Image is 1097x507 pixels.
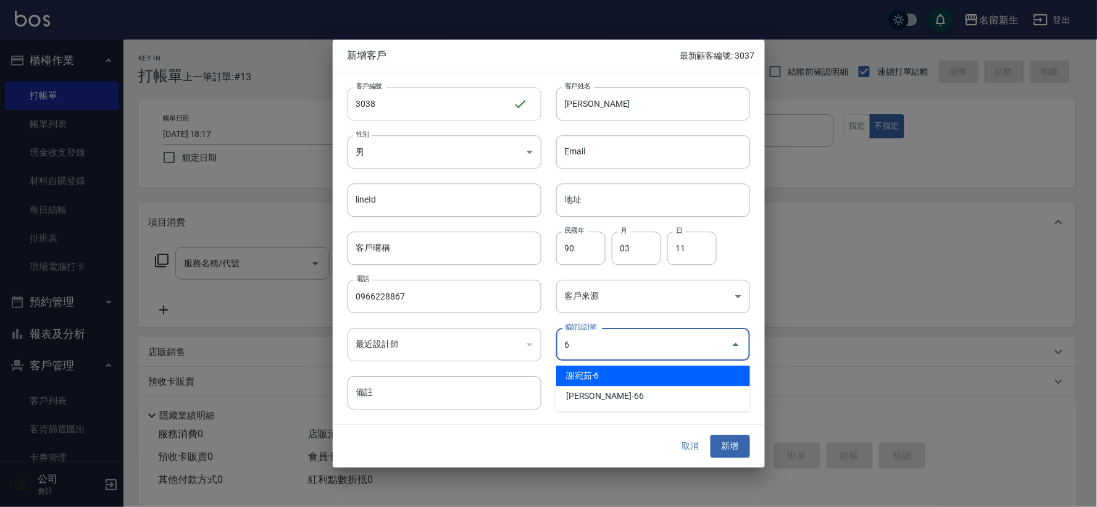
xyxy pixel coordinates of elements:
[348,49,680,62] span: 新增客戶
[726,335,746,354] button: Close
[356,274,369,283] label: 電話
[556,366,750,386] li: 謝宛茹-6
[348,135,541,169] div: 男
[680,49,754,62] p: 最新顧客編號: 3037
[356,82,382,91] label: 客戶編號
[671,435,711,458] button: 取消
[620,226,627,235] label: 月
[711,435,750,458] button: 新增
[676,226,682,235] label: 日
[565,322,597,332] label: 偏好設計師
[556,386,750,406] li: [PERSON_NAME]-66
[565,226,584,235] label: 民國年
[565,82,591,91] label: 客戶姓名
[356,130,369,139] label: 性別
